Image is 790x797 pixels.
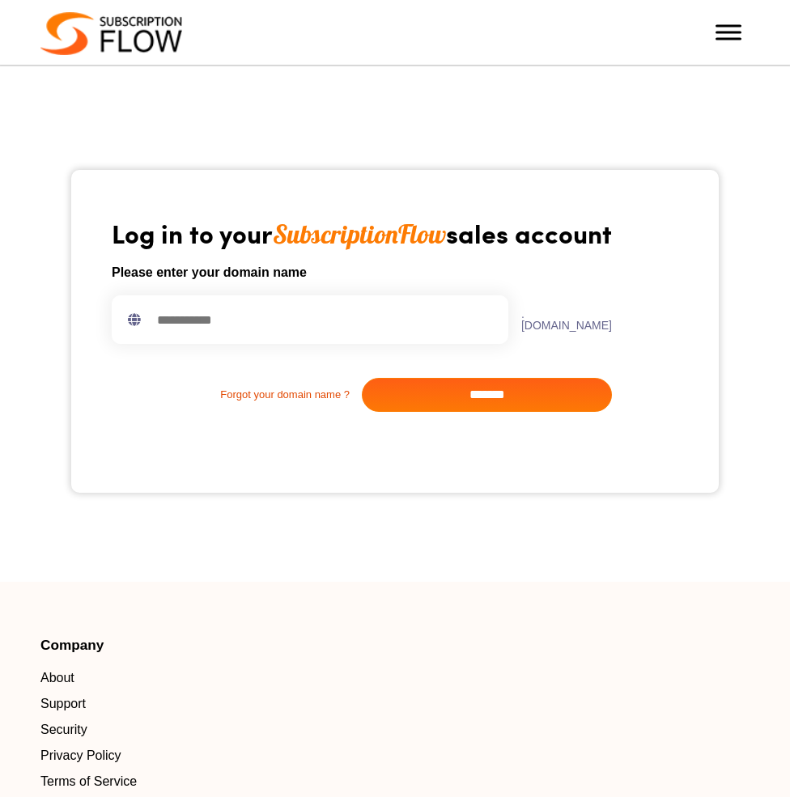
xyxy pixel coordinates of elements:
a: Privacy Policy [40,746,495,765]
span: About [40,668,74,688]
a: Support [40,694,495,714]
h1: Log in to your sales account [112,217,612,250]
span: Terms of Service [40,772,137,791]
h4: Company [40,638,495,652]
span: Privacy Policy [40,746,121,765]
label: .[DOMAIN_NAME] [508,308,612,331]
span: Security [40,720,87,740]
a: Forgot your domain name ? [112,387,362,403]
button: Toggle Menu [716,24,741,40]
a: Security [40,720,495,740]
a: Terms of Service [40,772,495,791]
span: Support [40,694,86,714]
a: About [40,668,495,688]
h6: Please enter your domain name [112,263,612,282]
img: Subscriptionflow [40,12,182,55]
span: SubscriptionFlow [273,218,446,250]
